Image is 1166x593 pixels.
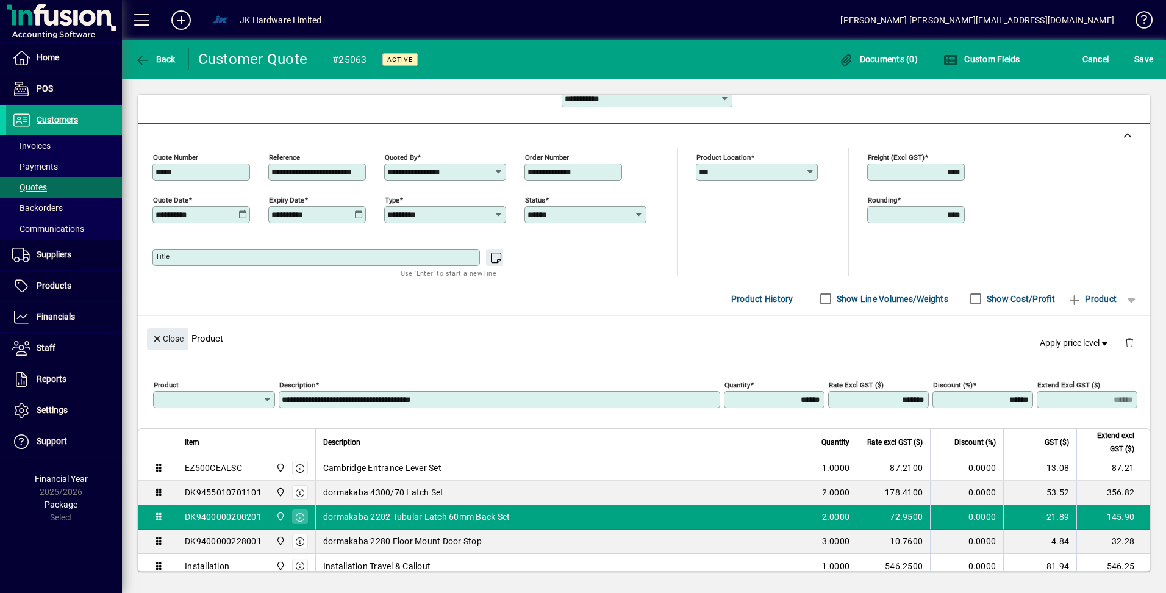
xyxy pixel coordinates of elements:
[1079,48,1112,70] button: Cancel
[323,436,360,449] span: Description
[1115,328,1144,358] button: Delete
[37,312,75,322] span: Financials
[839,54,918,64] span: Documents (0)
[829,380,884,389] mat-label: Rate excl GST ($)
[940,48,1023,70] button: Custom Fields
[1003,456,1076,481] td: 13.08
[822,486,850,498] span: 2.0000
[1126,2,1151,42] a: Knowledge Base
[822,462,850,474] span: 1.0000
[144,332,191,343] app-page-header-button: Close
[185,560,229,572] div: Installation
[933,380,973,389] mat-label: Discount (%)
[147,328,188,350] button: Close
[154,380,179,389] mat-label: Product
[185,486,262,498] div: DK9455010701101
[332,50,367,70] div: #25063
[1003,530,1076,554] td: 4.84
[1131,48,1156,70] button: Save
[1084,429,1134,456] span: Extend excl GST ($)
[1082,49,1109,69] span: Cancel
[1134,49,1153,69] span: ave
[279,380,315,389] mat-label: Description
[37,84,53,93] span: POS
[868,153,925,161] mat-label: Freight (excl GST)
[6,43,122,73] a: Home
[930,456,1003,481] td: 0.0000
[865,486,923,498] div: 178.4100
[6,198,122,218] a: Backorders
[387,56,413,63] span: Active
[6,218,122,239] a: Communications
[37,405,68,415] span: Settings
[1040,337,1111,350] span: Apply price level
[37,343,55,353] span: Staff
[45,500,77,509] span: Package
[1115,337,1144,348] app-page-header-button: Delete
[867,436,923,449] span: Rate excl GST ($)
[6,302,122,332] a: Financials
[1076,456,1150,481] td: 87.21
[185,535,262,547] div: DK9400000228001
[731,289,793,309] span: Product History
[37,52,59,62] span: Home
[1003,554,1076,578] td: 81.94
[1035,332,1115,354] button: Apply price level
[6,135,122,156] a: Invoices
[6,333,122,364] a: Staff
[12,203,63,213] span: Backorders
[162,9,201,31] button: Add
[37,115,78,124] span: Customers
[153,153,198,161] mat-label: Quote number
[822,560,850,572] span: 1.0000
[1076,554,1150,578] td: 546.25
[930,554,1003,578] td: 0.0000
[12,224,84,234] span: Communications
[156,252,170,261] mat-label: Title
[12,162,58,171] span: Payments
[1076,505,1150,530] td: 145.90
[724,380,750,389] mat-label: Quantity
[868,195,897,204] mat-label: Rounding
[323,511,510,523] span: dormakaba 2202 Tubular Latch 60mm Back Set
[198,49,308,69] div: Customer Quote
[401,266,496,280] mat-hint: Use 'Enter' to start a new line
[185,462,242,474] div: EZ500CEALSC
[273,510,287,523] span: BOP
[323,535,482,547] span: dormakaba 2280 Floor Mount Door Stop
[12,182,47,192] span: Quotes
[138,316,1150,361] div: Product
[1067,289,1117,309] span: Product
[12,141,51,151] span: Invoices
[943,54,1020,64] span: Custom Fields
[930,481,1003,505] td: 0.0000
[385,195,399,204] mat-label: Type
[865,511,923,523] div: 72.9500
[6,177,122,198] a: Quotes
[930,530,1003,554] td: 0.0000
[240,10,321,30] div: JK Hardware Limited
[525,195,545,204] mat-label: Status
[135,54,176,64] span: Back
[185,511,262,523] div: DK9400000200201
[6,74,122,104] a: POS
[35,474,88,484] span: Financial Year
[323,560,431,572] span: Installation Travel & Callout
[954,436,996,449] span: Discount (%)
[323,486,444,498] span: dormakaba 4300/70 Latch Set
[269,153,300,161] mat-label: Reference
[185,436,199,449] span: Item
[865,535,923,547] div: 10.7600
[6,364,122,395] a: Reports
[273,559,287,573] span: BOP
[37,250,71,259] span: Suppliers
[822,511,850,523] span: 2.0000
[1003,505,1076,530] td: 21.89
[834,293,948,305] label: Show Line Volumes/Weights
[930,505,1003,530] td: 0.0000
[201,9,240,31] button: Profile
[153,195,188,204] mat-label: Quote date
[6,426,122,457] a: Support
[37,374,66,384] span: Reports
[269,195,304,204] mat-label: Expiry date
